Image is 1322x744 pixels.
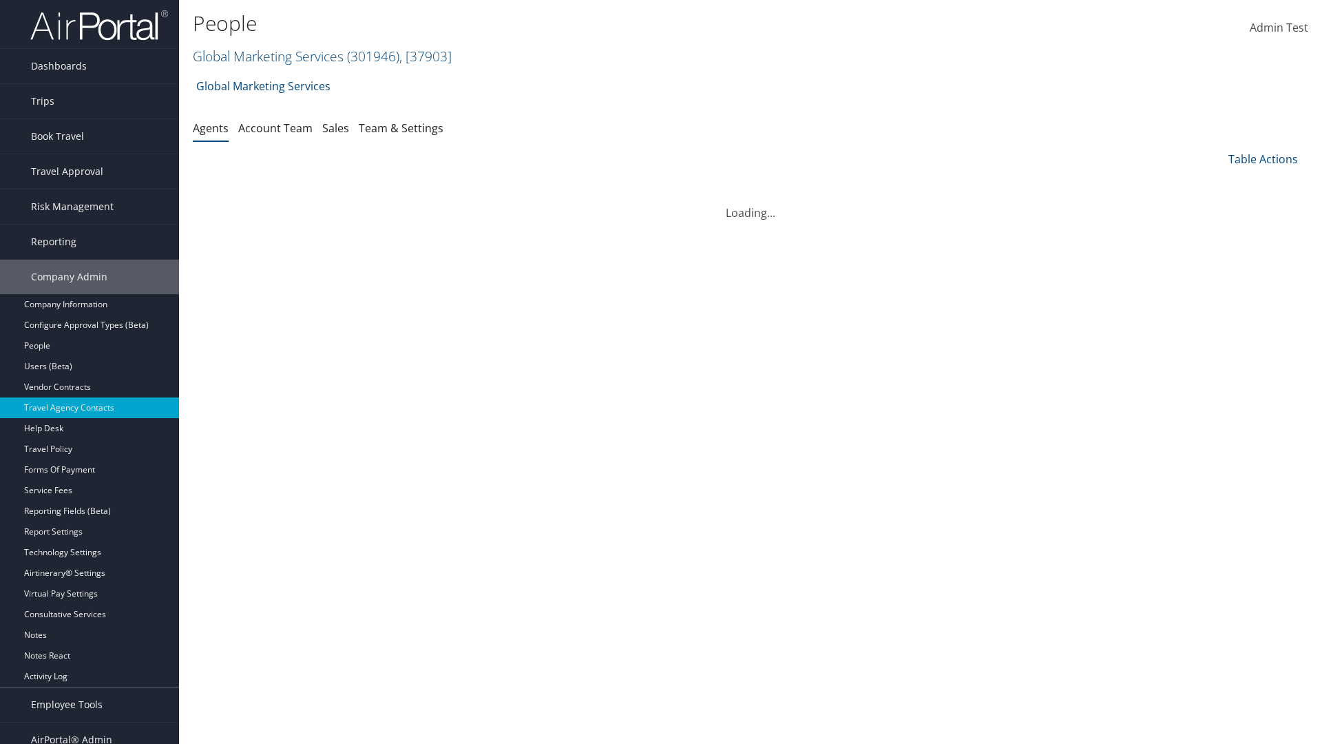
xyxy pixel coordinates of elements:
a: Agents [193,121,229,136]
a: Global Marketing Services [193,47,452,65]
span: Employee Tools [31,688,103,722]
a: Global Marketing Services [196,72,330,100]
a: Team & Settings [359,121,443,136]
span: Dashboards [31,49,87,83]
span: ( 301946 ) [347,47,399,65]
a: Sales [322,121,349,136]
span: Trips [31,84,54,118]
span: Book Travel [31,119,84,154]
span: Admin Test [1250,20,1308,35]
span: , [ 37903 ] [399,47,452,65]
div: Loading... [193,188,1308,221]
span: Travel Approval [31,154,103,189]
a: Admin Test [1250,7,1308,50]
span: Company Admin [31,260,107,294]
a: Table Actions [1228,152,1298,167]
h1: People [193,9,936,38]
img: airportal-logo.png [30,9,168,41]
a: Account Team [238,121,313,136]
span: Risk Management [31,189,114,224]
span: Reporting [31,225,76,259]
